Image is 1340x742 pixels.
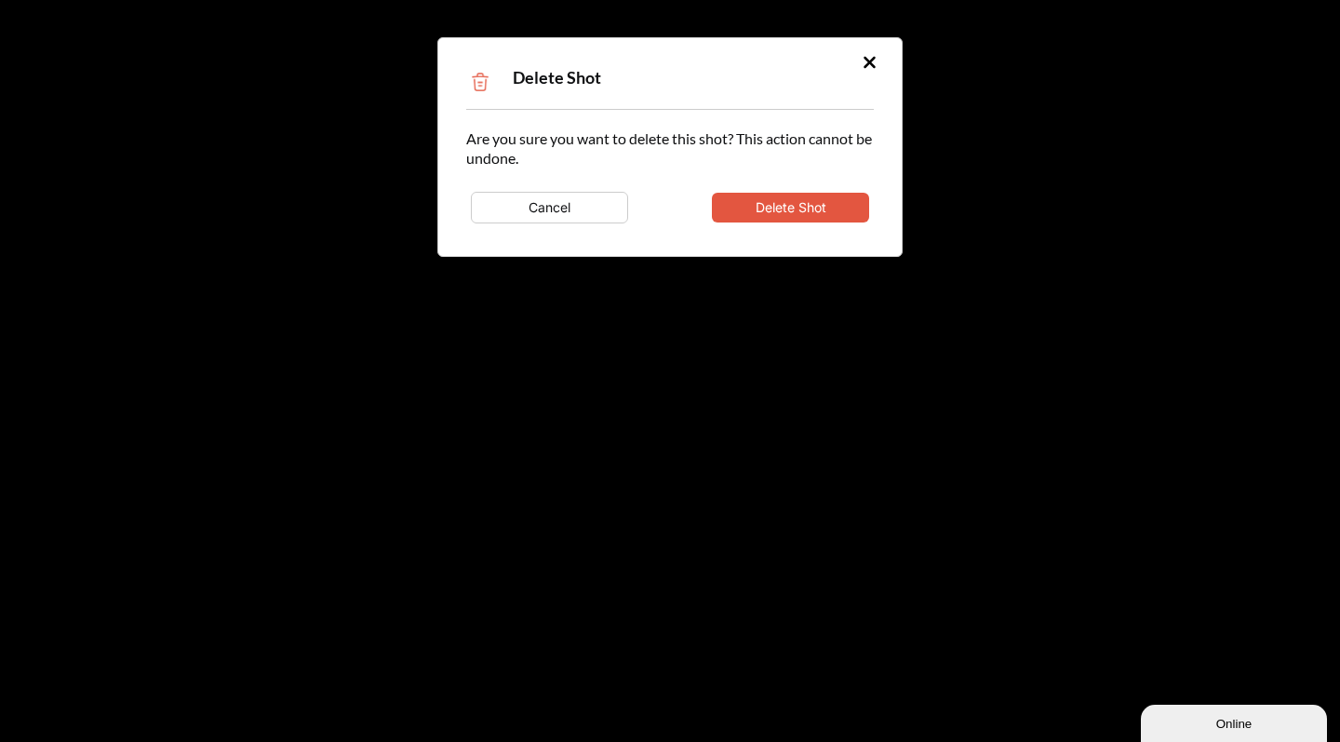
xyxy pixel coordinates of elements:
iframe: chat widget [1141,701,1331,742]
button: Cancel [471,192,628,223]
div: Are you sure you want to delete this shot? This action cannot be undone. [466,128,874,228]
button: Delete Shot [712,193,869,223]
img: Trash Icon [466,68,494,96]
span: Delete Shot [513,67,601,88]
